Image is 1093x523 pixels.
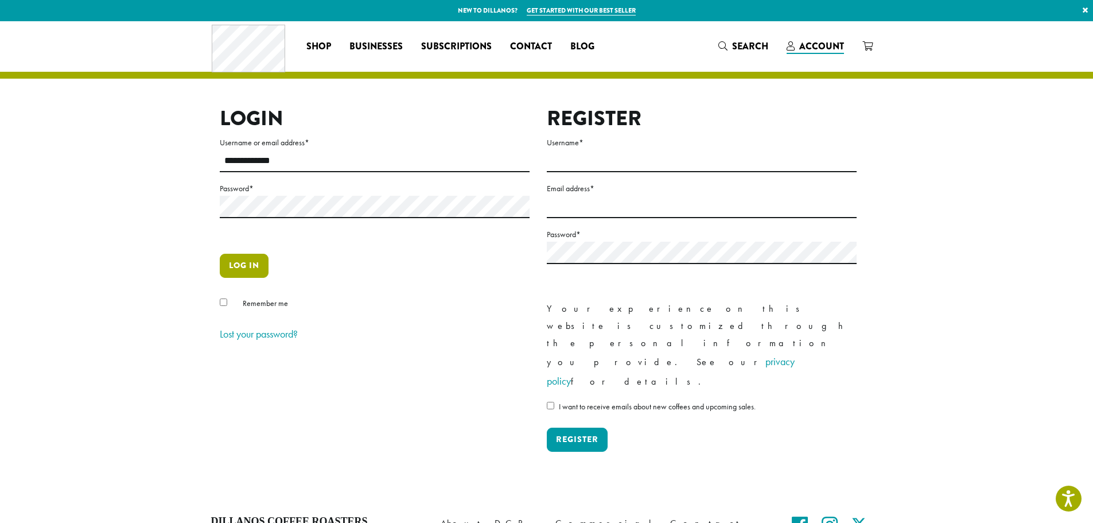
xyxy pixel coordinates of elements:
[510,40,552,54] span: Contact
[306,40,331,54] span: Shop
[547,300,857,391] p: Your experience on this website is customized through the personal information you provide. See o...
[559,401,756,412] span: I want to receive emails about new coffees and upcoming sales.
[570,40,594,54] span: Blog
[527,6,636,16] a: Get started with our best seller
[243,298,288,308] span: Remember me
[547,428,608,452] button: Register
[220,327,298,340] a: Lost your password?
[547,355,795,388] a: privacy policy
[220,254,269,278] button: Log in
[220,135,530,150] label: Username or email address
[547,227,857,242] label: Password
[220,106,530,131] h2: Login
[547,106,857,131] h2: Register
[732,40,768,53] span: Search
[547,181,857,196] label: Email address
[297,37,340,56] a: Shop
[799,40,844,53] span: Account
[220,181,530,196] label: Password
[349,40,403,54] span: Businesses
[547,135,857,150] label: Username
[709,37,777,56] a: Search
[421,40,492,54] span: Subscriptions
[547,402,554,409] input: I want to receive emails about new coffees and upcoming sales.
